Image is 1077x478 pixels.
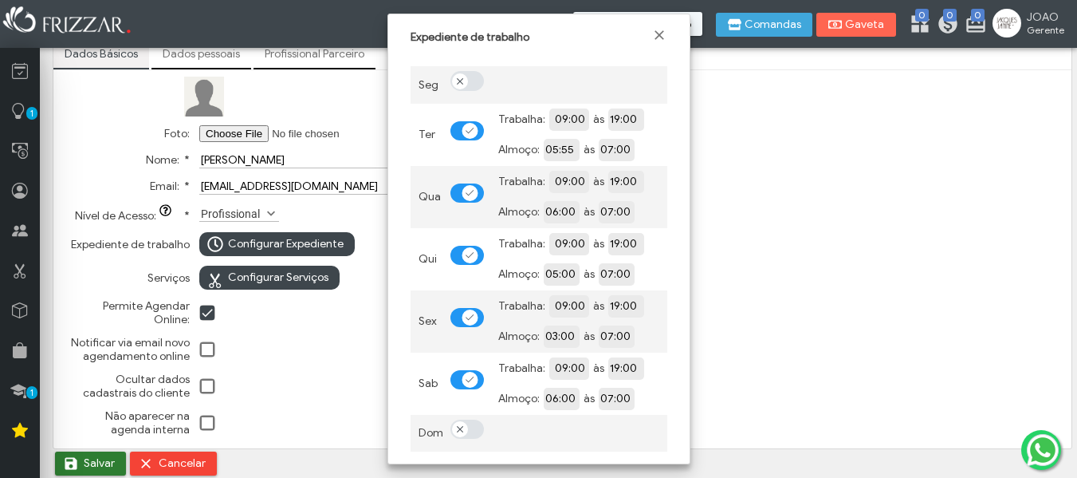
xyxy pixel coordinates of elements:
span: Cancelar [159,452,206,476]
span: Expediente de trabalho [411,30,529,44]
span: Almoço: [498,205,540,219]
td: Qui [411,228,442,290]
button: Salvar [55,452,126,476]
span: Almoço: [498,267,540,281]
button: Gaveta [816,13,896,37]
span: Trabalha: [498,175,545,188]
label: Ocultar dados cadastrais do cliente [70,373,190,400]
span: Almoço: [498,392,540,405]
span: Configurar Expediente [228,232,344,256]
button: Configurar Serviços [199,266,340,290]
span: Trabalha: [498,299,545,313]
span: Almoço: [498,330,540,343]
a: Fechar [651,27,667,43]
span: 1 [26,107,37,120]
button: Cancelar [130,452,217,476]
span: Configurar Serviços [228,266,328,290]
label: Serviços [147,271,190,285]
span: 0 [943,9,957,22]
a: 0 [909,13,925,38]
span: Salvar [84,452,115,476]
span: Comandas [745,19,801,30]
label: Não aparecer na agenda interna [70,409,190,437]
button: Nível de Acesso:* [156,204,179,220]
label: Email: [150,180,190,193]
label: Profissional [199,206,265,221]
button: Comandas [716,13,812,37]
span: JOAO [1027,10,1064,24]
a: 0 [965,13,981,38]
label: Notificar via email novo agendamento online [70,336,190,363]
label: Nível de Acesso: [75,209,190,223]
td: Qua [411,166,442,228]
span: 0 [971,9,985,22]
a: Dados pessoais [151,41,251,68]
span: Trabalha: [498,113,545,126]
td: Sab [411,353,442,415]
img: whatsapp.png [1024,431,1062,469]
a: Dados Básicos [53,41,149,68]
button: Indicar um amigo [573,12,702,36]
td: Dom [411,415,442,452]
label: Expediente de trabalho [71,238,190,251]
a: Profissional Parceiro [254,41,375,68]
span: 1 [26,386,37,399]
td: Seg [411,66,442,104]
span: Trabalha: [498,361,545,375]
label: Nome: [146,153,190,167]
a: 0 [937,13,953,38]
span: Gerente [1027,24,1064,36]
span: 0 [915,9,929,22]
span: Gaveta [845,19,885,30]
td: Sex [411,290,442,353]
label: Permite Agendar Online: [70,299,190,326]
span: Trabalha: [498,237,545,251]
span: Almoço: [498,143,540,156]
label: Foto: [164,127,190,140]
a: JOAO Gerente [992,9,1069,41]
td: Ter [411,104,442,166]
button: Configurar Expediente [199,232,355,256]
